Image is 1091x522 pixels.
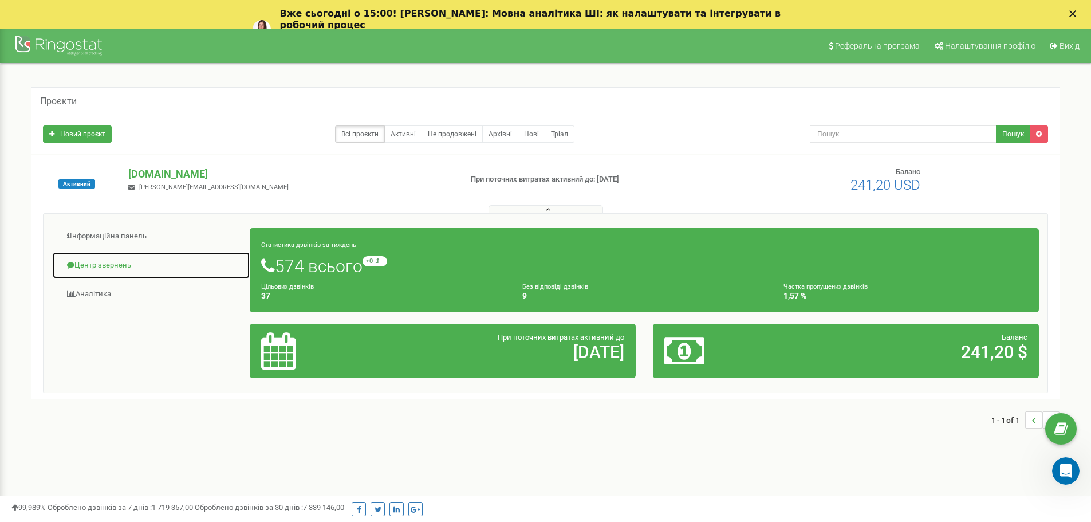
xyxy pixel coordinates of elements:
[518,125,545,143] a: Нові
[1069,10,1081,17] div: Закрити
[1002,333,1027,342] span: Баланс
[471,174,709,185] p: При поточних витратах активний до: [DATE]
[52,222,250,250] a: Інформаційна панель
[261,283,314,291] small: Цільових дзвінків
[498,333,624,342] span: При поточних витратах активний до
[945,41,1035,50] span: Налаштування профілю
[1060,41,1080,50] span: Вихід
[139,183,289,191] span: [PERSON_NAME][EMAIL_ADDRESS][DOMAIN_NAME]
[850,177,920,193] span: 241,20 USD
[991,411,1025,429] span: 1 - 1 of 1
[43,125,112,143] a: Новий проєкт
[422,125,483,143] a: Не продовжені
[11,503,46,512] span: 99,989%
[482,125,518,143] a: Архівні
[363,256,387,266] small: +0
[996,125,1030,143] button: Пошук
[388,343,624,362] h2: [DATE]
[48,503,193,512] span: Оброблено дзвінків за 7 днів :
[522,283,588,291] small: Без відповіді дзвінків
[384,125,422,143] a: Активні
[253,20,271,38] img: Profile image for Yuliia
[810,125,997,143] input: Пошук
[522,292,766,300] h4: 9
[261,256,1027,276] h1: 574 всього
[280,8,781,30] b: Вже сьогодні о 15:00! [PERSON_NAME]: Мовна аналітика ШІ: як налаштувати та інтегрувати в робочий ...
[335,125,385,143] a: Всі проєкти
[991,400,1060,440] nav: ...
[303,503,344,512] u: 7 339 146,00
[545,125,574,143] a: Тріал
[128,167,452,182] p: [DOMAIN_NAME]
[195,503,344,512] span: Оброблено дзвінків за 30 днів :
[791,343,1027,362] h2: 241,20 $
[40,96,77,107] h5: Проєкти
[52,280,250,308] a: Аналiтика
[1043,29,1085,63] a: Вихід
[835,41,920,50] span: Реферальна програма
[821,29,925,63] a: Реферальна програма
[1052,457,1080,485] iframe: Intercom live chat
[152,503,193,512] u: 1 719 357,00
[52,252,250,280] a: Центр звернень
[58,179,95,189] span: Активний
[261,292,505,300] h4: 37
[261,241,356,249] small: Статистика дзвінків за тиждень
[927,29,1041,63] a: Налаштування профілю
[896,167,920,176] span: Баланс
[783,283,868,291] small: Частка пропущених дзвінків
[783,292,1027,300] h4: 1,57 %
